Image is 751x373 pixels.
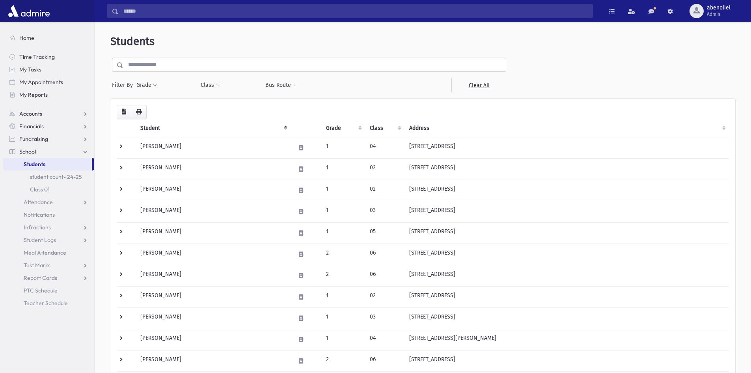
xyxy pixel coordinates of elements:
[404,350,729,371] td: [STREET_ADDRESS]
[404,265,729,286] td: [STREET_ADDRESS]
[136,137,291,158] td: [PERSON_NAME]
[707,5,731,11] span: abenoliel
[136,201,291,222] td: [PERSON_NAME]
[19,79,63,86] span: My Appointments
[24,249,66,256] span: Meal Attendance
[131,105,147,119] button: Print
[19,148,36,155] span: School
[136,265,291,286] td: [PERSON_NAME]
[3,297,94,309] a: Teacher Schedule
[321,180,365,201] td: 1
[19,135,48,142] span: Fundraising
[24,224,51,231] span: Infractions
[404,286,729,307] td: [STREET_ADDRESS]
[404,158,729,180] td: [STREET_ADDRESS]
[3,171,94,183] a: student count- 24-25
[321,201,365,222] td: 1
[112,81,136,89] span: Filter By
[110,35,155,48] span: Students
[321,329,365,350] td: 1
[3,32,94,44] a: Home
[365,201,404,222] td: 03
[265,78,297,92] button: Bus Route
[365,137,404,158] td: 04
[321,350,365,371] td: 2
[321,119,365,137] th: Grade: activate to sort column ascending
[3,221,94,234] a: Infractions
[19,110,42,117] span: Accounts
[365,180,404,201] td: 02
[3,51,94,63] a: Time Tracking
[365,244,404,265] td: 06
[3,246,94,259] a: Meal Attendance
[200,78,220,92] button: Class
[24,262,50,269] span: Test Marks
[3,133,94,145] a: Fundraising
[19,91,48,98] span: My Reports
[404,201,729,222] td: [STREET_ADDRESS]
[19,53,55,60] span: Time Tracking
[404,180,729,201] td: [STREET_ADDRESS]
[3,272,94,284] a: Report Cards
[136,350,291,371] td: [PERSON_NAME]
[3,208,94,221] a: Notifications
[24,300,68,307] span: Teacher Schedule
[404,119,729,137] th: Address: activate to sort column ascending
[24,274,57,281] span: Report Cards
[365,222,404,244] td: 05
[3,88,94,101] a: My Reports
[3,76,94,88] a: My Appointments
[404,244,729,265] td: [STREET_ADDRESS]
[24,211,55,218] span: Notifications
[365,158,404,180] td: 02
[404,137,729,158] td: [STREET_ADDRESS]
[3,158,92,171] a: Students
[321,244,365,265] td: 2
[136,119,291,137] th: Student: activate to sort column descending
[6,3,52,19] img: AdmirePro
[404,329,729,350] td: [STREET_ADDRESS][PERSON_NAME]
[136,286,291,307] td: [PERSON_NAME]
[3,183,94,196] a: Class 01
[24,199,53,206] span: Attendance
[365,329,404,350] td: 04
[3,259,94,272] a: Test Marks
[3,196,94,208] a: Attendance
[136,244,291,265] td: [PERSON_NAME]
[365,119,404,137] th: Class: activate to sort column ascending
[19,123,44,130] span: Financials
[3,120,94,133] a: Financials
[136,329,291,350] td: [PERSON_NAME]
[365,350,404,371] td: 06
[136,222,291,244] td: [PERSON_NAME]
[404,307,729,329] td: [STREET_ADDRESS]
[321,265,365,286] td: 2
[365,286,404,307] td: 02
[136,78,157,92] button: Grade
[3,107,94,120] a: Accounts
[19,34,34,41] span: Home
[3,63,94,76] a: My Tasks
[365,307,404,329] td: 03
[24,161,45,168] span: Students
[321,158,365,180] td: 1
[404,222,729,244] td: [STREET_ADDRESS]
[136,158,291,180] td: [PERSON_NAME]
[3,234,94,246] a: Student Logs
[136,307,291,329] td: [PERSON_NAME]
[136,180,291,201] td: [PERSON_NAME]
[321,286,365,307] td: 1
[3,284,94,297] a: PTC Schedule
[19,66,41,73] span: My Tasks
[3,145,94,158] a: School
[321,137,365,158] td: 1
[321,222,365,244] td: 1
[451,78,506,92] a: Clear All
[119,4,593,18] input: Search
[365,265,404,286] td: 06
[321,307,365,329] td: 1
[24,287,58,294] span: PTC Schedule
[117,105,131,119] button: CSV
[24,236,56,244] span: Student Logs
[707,11,731,17] span: Admin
